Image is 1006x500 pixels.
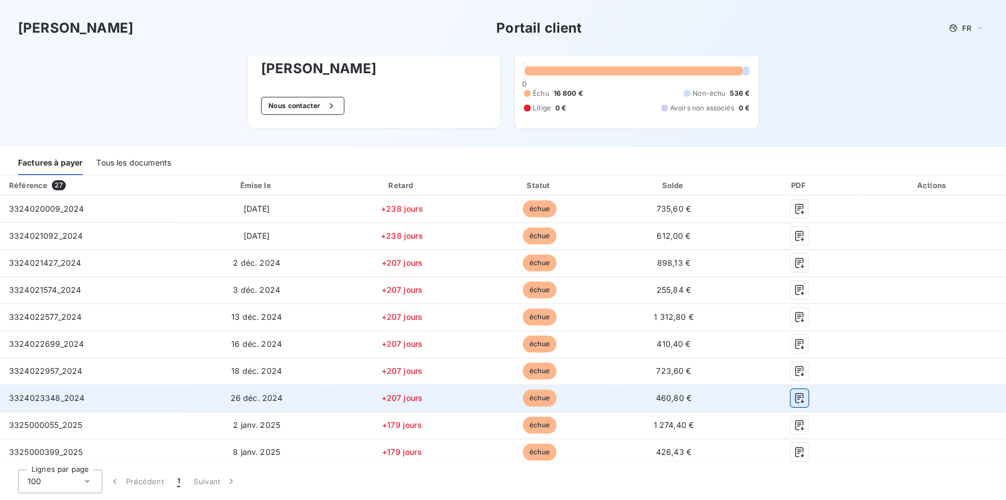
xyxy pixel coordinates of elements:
[523,417,556,434] span: échue
[381,366,423,376] span: +207 jours
[742,180,857,191] div: PDF
[523,390,556,407] span: échue
[170,470,187,493] button: 1
[523,282,556,298] span: échue
[381,231,423,240] span: +238 jours
[656,393,691,403] span: 460,80 €
[102,470,170,493] button: Précédent
[654,420,694,430] span: 1 274,40 €
[231,393,283,403] span: 26 déc. 2024
[533,103,551,113] span: Litige
[9,258,81,267] span: 3324021427_2024
[555,103,566,113] span: 0 €
[381,204,423,213] span: +238 jours
[9,181,47,190] div: Référence
[730,88,749,99] span: 536 €
[9,285,81,294] span: 3324021574_2024
[52,180,65,190] span: 27
[656,366,691,376] span: 723,60 €
[382,420,422,430] span: +179 jours
[522,79,527,88] span: 0
[335,180,469,191] div: Retard
[244,231,270,240] span: [DATE]
[496,18,582,38] h3: Portail client
[523,200,556,217] span: échue
[554,88,583,99] span: 16 800 €
[657,339,690,349] span: 410,40 €
[861,180,1004,191] div: Actions
[656,447,691,457] span: 426,43 €
[523,336,556,352] span: échue
[693,88,725,99] span: Non-échu
[233,258,280,267] span: 2 déc. 2024
[96,151,171,175] div: Tous les documents
[9,204,84,213] span: 3324020009_2024
[670,103,734,113] span: Avoirs non associés
[9,393,84,403] span: 3324023348_2024
[261,59,487,79] h3: [PERSON_NAME]
[523,363,556,380] span: échue
[244,204,270,213] span: [DATE]
[382,447,422,457] span: +179 jours
[9,312,82,322] span: 3324022577_2024
[233,420,280,430] span: 2 janv. 2025
[962,24,971,33] span: FR
[381,312,423,322] span: +207 jours
[533,88,549,99] span: Échu
[183,180,330,191] div: Émise le
[523,227,556,244] span: échue
[261,97,344,115] button: Nous contacter
[233,447,280,457] span: 8 janv. 2025
[231,312,282,322] span: 13 déc. 2024
[523,309,556,325] span: échue
[381,393,423,403] span: +207 jours
[187,470,244,493] button: Suivant
[28,476,41,487] span: 100
[610,180,738,191] div: Solde
[657,258,690,267] span: 898,13 €
[18,151,83,175] div: Factures à payer
[9,339,84,349] span: 3324022699_2024
[739,103,749,113] span: 0 €
[381,339,423,349] span: +207 jours
[9,366,82,376] span: 3324022957_2024
[177,476,180,487] span: 1
[523,255,556,271] span: échue
[381,258,423,267] span: +207 jours
[523,444,556,461] span: échue
[9,231,83,240] span: 3324021092_2024
[18,18,133,38] h3: [PERSON_NAME]
[9,447,83,457] span: 3325000399_2025
[233,285,280,294] span: 3 déc. 2024
[654,312,694,322] span: 1 312,80 €
[657,204,691,213] span: 735,60 €
[231,366,282,376] span: 18 déc. 2024
[657,285,691,294] span: 255,84 €
[381,285,423,294] span: +207 jours
[474,180,605,191] div: Statut
[657,231,690,240] span: 612,00 €
[9,420,82,430] span: 3325000055_2025
[231,339,282,349] span: 16 déc. 2024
